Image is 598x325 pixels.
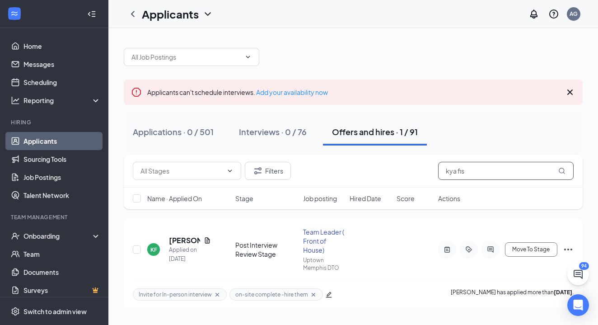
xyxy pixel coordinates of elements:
[303,256,345,272] div: Uptown Memphis DTO
[11,307,20,316] svg: Settings
[11,118,99,126] div: Hiring
[23,245,101,263] a: Team
[558,167,565,174] svg: MagnifyingGlass
[23,263,101,281] a: Documents
[87,9,96,19] svg: Collapse
[438,194,460,203] span: Actions
[23,96,101,105] div: Reporting
[11,231,20,240] svg: UserCheck
[235,194,253,203] span: Stage
[252,165,263,176] svg: Filter
[235,240,297,259] div: Post Interview Review Stage
[11,213,99,221] div: Team Management
[350,194,381,203] span: Hired Date
[10,9,19,18] svg: WorkstreamLogo
[332,126,418,137] div: Offers and hires · 1 / 91
[23,231,93,240] div: Onboarding
[169,245,211,264] div: Applied on [DATE]
[23,307,87,316] div: Switch to admin view
[23,186,101,204] a: Talent Network
[256,88,328,96] a: Add your availability now
[244,53,252,61] svg: ChevronDown
[563,244,574,255] svg: Ellipses
[579,262,589,270] div: 94
[150,246,157,254] div: KF
[23,55,101,73] a: Messages
[139,291,212,298] span: Invite for In-person interview
[239,126,307,137] div: Interviews · 0 / 76
[397,194,415,203] span: Score
[131,52,241,62] input: All Job Postings
[438,162,574,180] input: Search in offers and hires
[214,291,221,298] svg: Cross
[140,166,223,176] input: All Stages
[451,288,574,301] p: [PERSON_NAME] has applied more than .
[303,227,345,254] div: Team Leader ( Front of House)
[303,194,337,203] span: Job posting
[505,242,557,257] button: Move To Stage
[23,73,101,91] a: Scheduling
[554,289,572,296] b: [DATE]
[565,87,575,98] svg: Cross
[133,126,214,137] div: Applications · 0 / 501
[23,281,101,299] a: SurveysCrown
[23,168,101,186] a: Job Postings
[567,264,589,285] button: ChatActive
[23,37,101,55] a: Home
[573,269,584,280] svg: ChatActive
[202,9,213,19] svg: ChevronDown
[570,10,578,18] div: AG
[23,132,101,150] a: Applicants
[512,246,550,253] span: Move To Stage
[23,150,101,168] a: Sourcing Tools
[463,246,474,253] svg: ActiveTag
[548,9,559,19] svg: QuestionInfo
[235,291,308,298] span: on-site complete -hire them
[204,237,211,244] svg: Document
[142,6,199,22] h1: Applicants
[147,88,328,96] span: Applicants can't schedule interviews.
[169,236,200,245] h5: [PERSON_NAME]
[127,9,138,19] svg: ChevronLeft
[310,291,317,298] svg: Cross
[131,87,142,98] svg: Error
[528,9,539,19] svg: Notifications
[485,246,496,253] svg: ActiveChat
[326,292,332,298] span: edit
[11,96,20,105] svg: Analysis
[147,194,202,203] span: Name · Applied On
[245,162,291,180] button: Filter Filters
[226,167,234,174] svg: ChevronDown
[442,246,453,253] svg: ActiveNote
[567,294,589,316] div: Open Intercom Messenger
